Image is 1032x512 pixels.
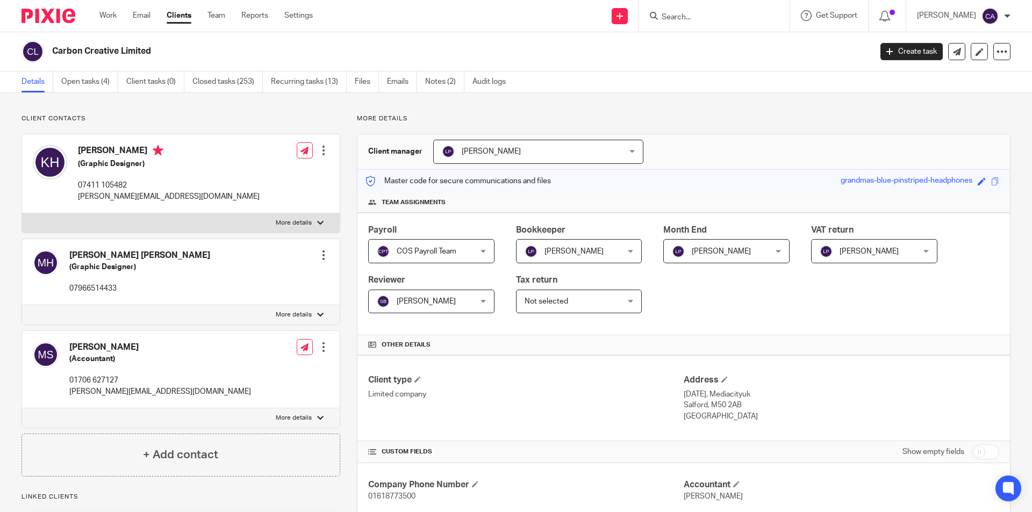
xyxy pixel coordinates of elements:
[880,43,943,60] a: Create task
[811,226,854,234] span: VAT return
[472,71,514,92] a: Audit logs
[462,148,521,155] span: [PERSON_NAME]
[544,248,604,255] span: [PERSON_NAME]
[661,13,757,23] input: Search
[69,386,251,397] p: [PERSON_NAME][EMAIL_ADDRESS][DOMAIN_NAME]
[357,114,1010,123] p: More details
[21,40,44,63] img: svg%3E
[69,375,251,386] p: 01706 627127
[276,219,312,227] p: More details
[126,71,184,92] a: Client tasks (0)
[99,10,117,21] a: Work
[684,411,999,422] p: [GEOGRAPHIC_DATA]
[684,479,999,491] h4: Accountant
[820,245,833,258] img: svg%3E
[368,389,684,400] p: Limited company
[21,9,75,23] img: Pixie
[21,71,53,92] a: Details
[355,71,379,92] a: Files
[902,446,964,457] label: Show empty fields
[663,226,707,234] span: Month End
[382,341,431,349] span: Other details
[143,446,218,463] h4: + Add contact
[78,158,260,169] h5: (Graphic Designer)
[425,71,464,92] a: Notes (2)
[387,71,417,92] a: Emails
[21,493,340,501] p: Linked clients
[241,10,268,21] a: Reports
[153,145,163,156] i: Primary
[917,10,976,21] p: [PERSON_NAME]
[78,191,260,202] p: [PERSON_NAME][EMAIL_ADDRESS][DOMAIN_NAME]
[78,145,260,158] h4: [PERSON_NAME]
[442,145,455,158] img: svg%3E
[33,342,59,367] img: svg%3E
[192,71,263,92] a: Closed tasks (253)
[684,389,999,400] p: [DATE], Mediacityuk
[397,298,456,305] span: [PERSON_NAME]
[69,283,210,294] p: 07966514433
[21,114,340,123] p: Client contacts
[981,8,999,25] img: svg%3E
[377,295,390,308] img: svg%3E
[33,145,67,179] img: svg%3E
[516,276,557,284] span: Tax return
[284,10,313,21] a: Settings
[525,245,537,258] img: svg%3E
[684,400,999,410] p: Salford, M50 2AB
[841,175,972,188] div: grandmas-blue-pinstriped-headphones
[368,146,422,157] h3: Client manager
[368,493,415,500] span: 01618773500
[672,245,685,258] img: svg%3E
[69,250,210,261] h4: [PERSON_NAME] [PERSON_NAME]
[368,479,684,491] h4: Company Phone Number
[382,198,446,207] span: Team assignments
[368,226,397,234] span: Payroll
[33,250,59,276] img: svg%3E
[276,414,312,422] p: More details
[840,248,899,255] span: [PERSON_NAME]
[684,493,743,500] span: [PERSON_NAME]
[368,276,405,284] span: Reviewer
[207,10,225,21] a: Team
[816,12,857,19] span: Get Support
[69,262,210,272] h5: (Graphic Designer)
[78,180,260,191] p: 07411 105482
[61,71,118,92] a: Open tasks (4)
[133,10,150,21] a: Email
[525,298,568,305] span: Not selected
[684,374,999,386] h4: Address
[271,71,347,92] a: Recurring tasks (13)
[377,245,390,258] img: svg%3E
[52,46,702,57] h2: Carbon Creative Limited
[365,176,551,186] p: Master code for secure communications and files
[368,374,684,386] h4: Client type
[69,342,251,353] h4: [PERSON_NAME]
[276,311,312,319] p: More details
[692,248,751,255] span: [PERSON_NAME]
[167,10,191,21] a: Clients
[516,226,565,234] span: Bookkeeper
[69,354,251,364] h5: (Accountant)
[397,248,456,255] span: COS Payroll Team
[368,448,684,456] h4: CUSTOM FIELDS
